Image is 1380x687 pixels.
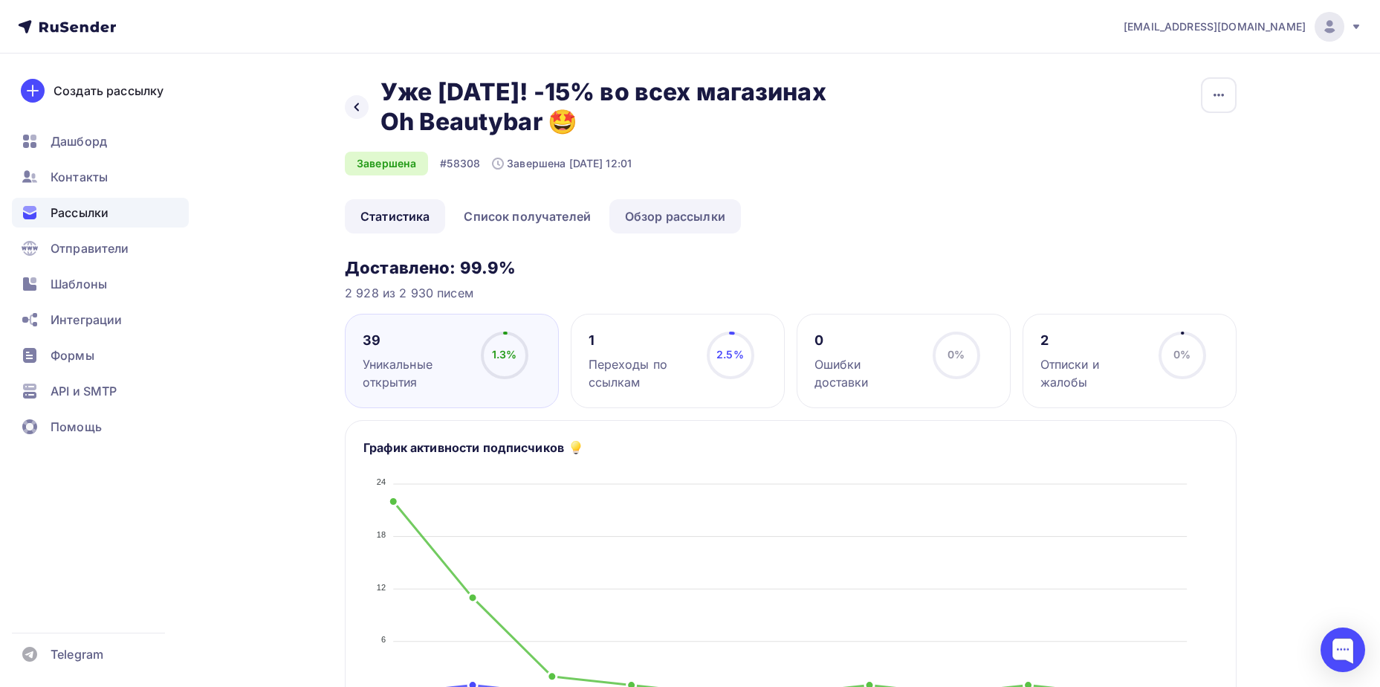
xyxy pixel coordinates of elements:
div: Переходы по ссылкам [589,355,693,391]
a: Формы [12,341,189,370]
span: Помощь [51,418,102,436]
a: Контакты [12,162,189,192]
span: 1.3% [492,348,517,361]
div: Создать рассылку [54,82,163,100]
a: Обзор рассылки [609,199,741,233]
span: 0% [1173,348,1191,361]
h3: Доставлено: 99.9% [345,257,1237,278]
a: Статистика [345,199,445,233]
span: Формы [51,346,94,364]
span: 2.5% [716,348,744,361]
div: 1 [589,332,693,349]
a: Шаблоны [12,269,189,299]
span: API и SMTP [51,382,117,400]
div: 2 [1040,332,1145,349]
h2: Уже [DATE]! -15% во всех магазинах Oh Beautybar 🤩 [380,77,829,137]
a: Список получателей [448,199,606,233]
a: Отправители [12,233,189,263]
span: Контакты [51,168,108,186]
tspan: 6 [381,635,386,644]
a: [EMAIL_ADDRESS][DOMAIN_NAME] [1124,12,1362,42]
div: Завершена [345,152,428,175]
span: Интеграции [51,311,122,329]
tspan: 12 [377,583,386,592]
a: Дашборд [12,126,189,156]
div: 2 928 из 2 930 писем [345,284,1237,302]
tspan: 18 [377,530,386,539]
div: 0 [814,332,919,349]
span: Telegram [51,645,103,663]
span: [EMAIL_ADDRESS][DOMAIN_NAME] [1124,19,1306,34]
div: Ошибки доставки [814,355,919,391]
span: 0% [947,348,965,361]
div: Уникальные открытия [363,355,467,391]
div: Завершена [DATE] 12:01 [492,156,632,171]
span: Шаблоны [51,275,107,293]
span: Дашборд [51,132,107,150]
span: Отправители [51,239,129,257]
div: 39 [363,332,467,349]
a: Рассылки [12,198,189,228]
div: Отписки и жалобы [1040,355,1145,391]
tspan: 24 [377,477,386,486]
h5: График активности подписчиков [363,439,564,457]
span: Рассылки [51,204,108,222]
div: #58308 [440,156,480,171]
